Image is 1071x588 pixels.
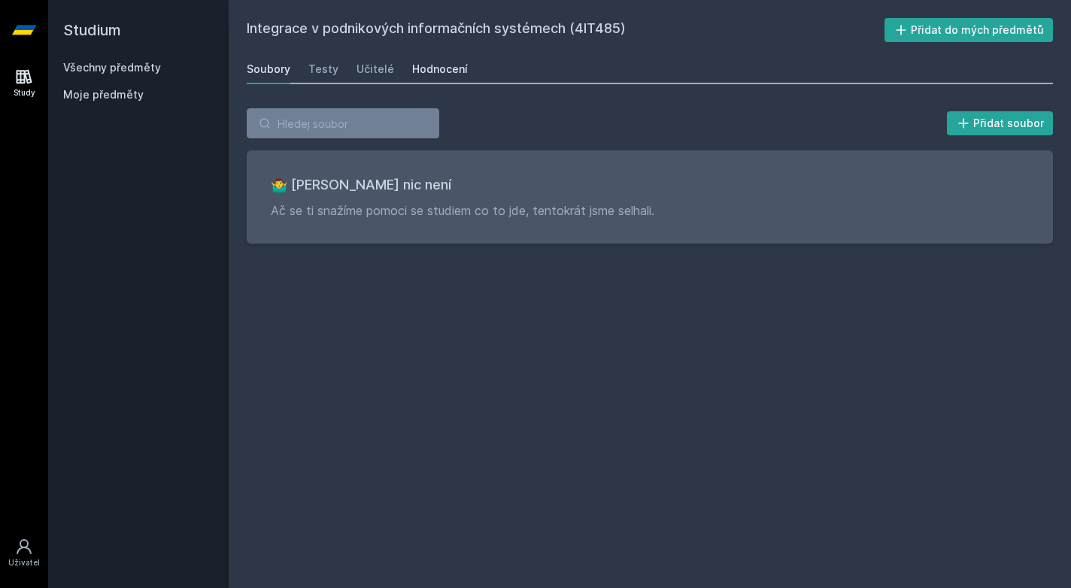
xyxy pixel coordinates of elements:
[8,557,40,568] div: Uživatel
[308,62,338,77] div: Testy
[412,54,468,84] a: Hodnocení
[3,60,45,106] a: Study
[271,202,1029,220] p: Ač se ti snažíme pomoci se studiem co to jde, tentokrát jsme selhali.
[63,87,144,102] span: Moje předměty
[3,530,45,576] a: Uživatel
[308,54,338,84] a: Testy
[247,108,439,138] input: Hledej soubor
[63,61,161,74] a: Všechny předměty
[247,62,290,77] div: Soubory
[884,18,1054,42] button: Přidat do mých předmětů
[356,62,394,77] div: Učitelé
[271,174,1029,195] h3: 🤷‍♂️ [PERSON_NAME] nic není
[356,54,394,84] a: Učitelé
[247,18,884,42] h2: Integrace v podnikových informačních systémech (4IT485)
[14,87,35,99] div: Study
[412,62,468,77] div: Hodnocení
[247,54,290,84] a: Soubory
[947,111,1054,135] button: Přidat soubor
